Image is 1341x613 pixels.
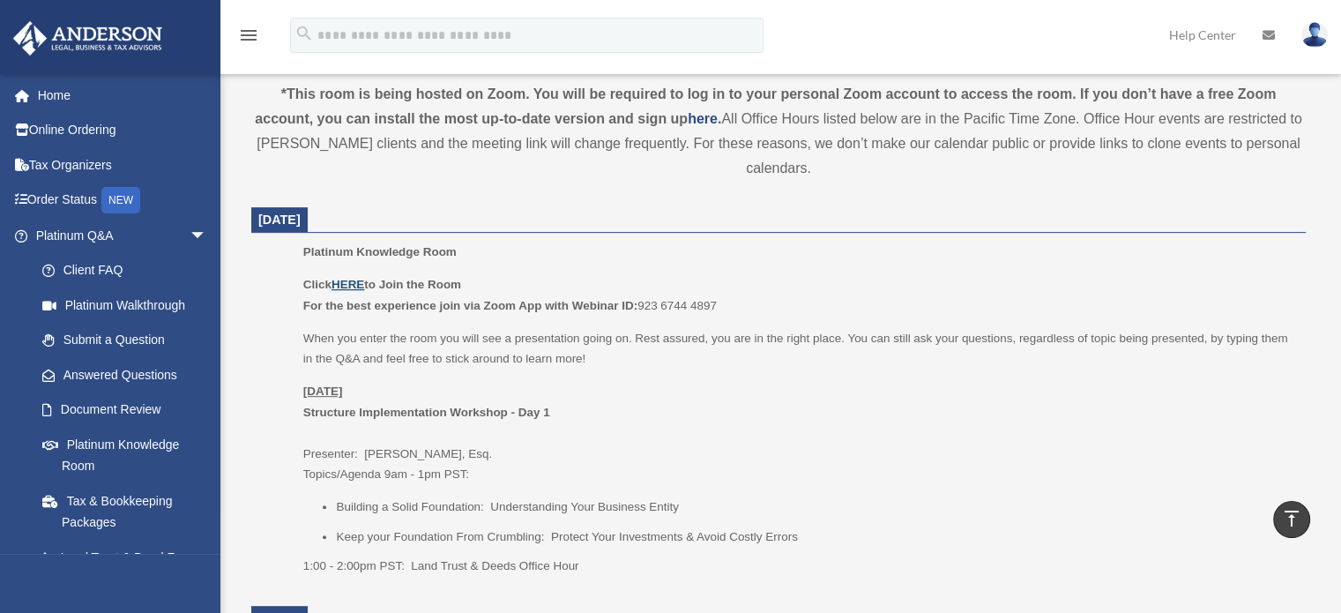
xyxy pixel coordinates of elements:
strong: . [718,111,721,126]
u: [DATE] [303,385,343,398]
a: Tax & Bookkeeping Packages [25,483,234,540]
i: vertical_align_top [1281,508,1302,529]
b: Click to Join the Room [303,278,461,291]
span: [DATE] [258,213,301,227]
img: Anderson Advisors Platinum Portal [8,21,168,56]
a: Platinum Knowledge Room [25,427,225,483]
a: Submit a Question [25,323,234,358]
a: Document Review [25,392,234,428]
b: For the best experience join via Zoom App with Webinar ID: [303,299,637,312]
a: menu [238,31,259,46]
span: arrow_drop_down [190,218,225,254]
i: menu [238,25,259,46]
b: Structure Implementation Workshop - Day 1 [303,406,550,419]
a: Answered Questions [25,357,234,392]
a: Home [12,78,234,113]
a: Online Ordering [12,113,234,148]
p: When you enter the room you will see a presentation going on. Rest assured, you are in the right ... [303,328,1293,370]
li: Building a Solid Foundation: Understanding Your Business Entity [336,497,1293,518]
a: here [688,111,718,126]
div: NEW [101,187,140,213]
a: Platinum Walkthrough [25,288,234,323]
img: User Pic [1301,22,1328,48]
div: All Office Hours listed below are in the Pacific Time Zone. Office Hour events are restricted to ... [251,82,1306,181]
strong: *This room is being hosted on Zoom. You will be required to log in to your personal Zoom account ... [255,86,1276,126]
span: Platinum Knowledge Room [303,245,457,258]
a: Tax Organizers [12,147,234,183]
a: HERE [332,278,364,291]
a: Order StatusNEW [12,183,234,219]
p: Presenter: [PERSON_NAME], Esq. Topics/Agenda 9am - 1pm PST: [303,381,1293,485]
a: vertical_align_top [1273,501,1310,538]
p: 1:00 - 2:00pm PST: Land Trust & Deeds Office Hour [303,556,1293,577]
li: Keep your Foundation From Crumbling: Protect Your Investments & Avoid Costly Errors [336,527,1293,548]
a: Platinum Q&Aarrow_drop_down [12,218,234,253]
p: 923 6744 4897 [303,274,1293,316]
i: search [294,24,314,43]
a: Land Trust & Deed Forum [25,540,234,575]
a: Client FAQ [25,253,234,288]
